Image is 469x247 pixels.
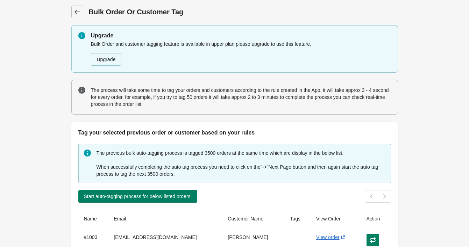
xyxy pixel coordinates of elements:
[91,31,391,40] p: Upgrade
[97,150,385,157] p: The previous bulk auto-tagging process is tagged 3500 orders at the same time which are display i...
[84,194,192,199] span: Start auto-tagging process for below listed orders.
[365,190,391,203] nav: Pagination
[91,41,391,48] p: Bulk Order and customer tagging feature is available in upper plan please upgrade to use this fea...
[89,7,288,17] h1: Bulk Order Or Customer Tag
[78,210,108,228] th: Name
[78,129,391,137] h2: Tag your selected previous order or customer based on your rules
[91,53,122,66] button: Upgrade
[91,86,391,108] div: The process will take some time to tag your orders and customers according to the rule created in...
[361,210,391,228] th: Action
[284,210,311,228] th: Tags
[78,190,198,203] button: Start auto-tagging process for below listed orders.
[311,210,361,228] th: View Order
[340,234,347,241] span: (opens a new window)
[316,234,347,240] a: View order
[97,164,385,177] p: When successfully completing the auto tag process you need to click on the "->" Next Page button ...
[108,210,222,228] th: Email
[222,210,284,228] th: Customer Name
